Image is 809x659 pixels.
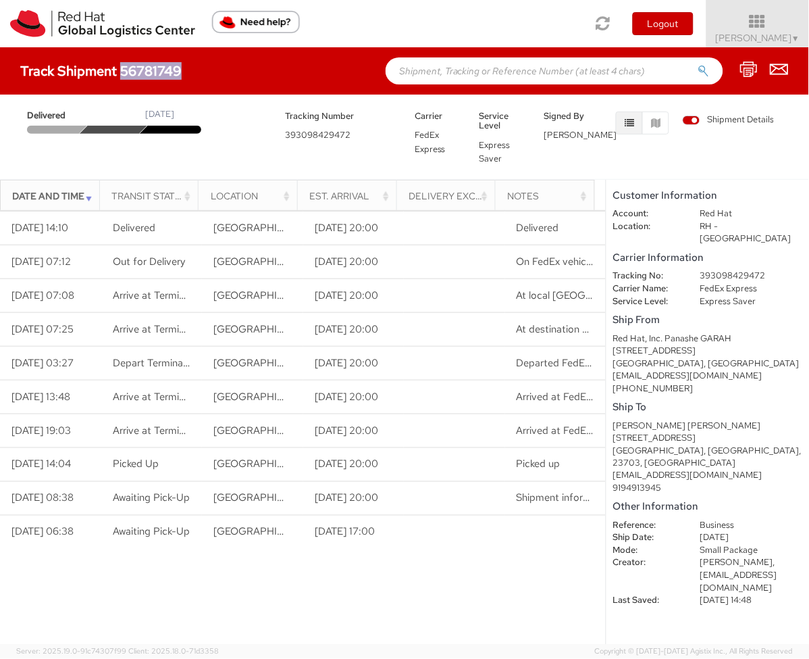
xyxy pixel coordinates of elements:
[27,109,85,122] span: Delivered
[415,112,459,121] h5: Carrier
[603,295,690,308] dt: Service Level:
[517,322,633,336] span: At destination sort facility
[214,390,535,404] span: MEMPHIS, TN, US
[303,414,404,448] td: [DATE] 20:00
[603,595,690,608] dt: Last Saved:
[113,491,190,505] span: Awaiting Pick-Up
[145,108,174,121] div: [DATE]
[603,270,690,283] dt: Tracking No:
[716,32,800,44] span: [PERSON_NAME]
[700,557,775,568] span: [PERSON_NAME],
[613,432,802,445] div: [STREET_ADDRESS]
[303,279,404,313] td: [DATE] 20:00
[613,420,802,433] div: [PERSON_NAME] [PERSON_NAME]
[303,245,404,279] td: [DATE] 20:00
[613,333,802,345] div: Red Hat, Inc. Panashe GARAH
[303,313,404,347] td: [DATE] 20:00
[310,189,392,203] div: Est. Arrival
[603,557,690,570] dt: Creator:
[603,520,690,533] dt: Reference:
[517,390,611,404] span: Arrived at FedEx hub
[13,189,95,203] div: Date and Time
[613,470,802,483] div: [EMAIL_ADDRESS][DOMAIN_NAME]
[113,255,185,268] span: Out for Delivery
[683,114,774,126] span: Shipment Details
[16,647,126,656] span: Server: 2025.19.0-91c74307f99
[508,189,590,203] div: Notes
[214,255,535,268] span: NORFOLK, VA, US
[544,112,588,121] h5: Signed By
[613,502,802,513] h5: Other Information
[214,356,535,370] span: MEMPHIS, TN, US
[415,129,446,155] span: FedEx Express
[544,129,617,141] span: [PERSON_NAME]
[613,314,802,326] h5: Ship From
[214,458,535,471] span: RALEIGH, NC, US
[517,491,681,505] span: Shipment information sent to FedEx
[214,491,535,505] span: RALEIGH, NC, US
[214,221,535,235] span: Portsmouth, VA, US
[603,532,690,545] dt: Ship Date:
[386,57,723,84] input: Shipment, Tracking or Reference Number (at least 4 chars)
[517,255,648,268] span: On FedEx vehicle for delivery
[113,289,235,302] span: Arrive at Terminal Location
[214,289,535,302] span: NORFOLK, VA, US
[792,33,800,44] span: ▼
[214,322,535,336] span: NORFOLK, VA, US
[517,289,689,302] span: At local FedEx facility
[603,208,690,220] dt: Account:
[683,114,774,128] label: Shipment Details
[113,424,235,437] span: Arrive at Terminal Location
[613,358,802,370] div: [GEOGRAPHIC_DATA], [GEOGRAPHIC_DATA]
[303,381,404,414] td: [DATE] 20:00
[409,189,491,203] div: Delivery Exception
[603,283,690,295] dt: Carrier Name:
[286,112,394,121] h5: Tracking Number
[303,448,404,482] td: [DATE] 20:00
[113,390,235,404] span: Arrive at Terminal Location
[113,322,235,336] span: Arrive at Terminal Location
[286,129,351,141] span: 393098429472
[517,221,559,235] span: Delivered
[10,10,195,37] img: rh-logistics-00dfa346123c4ec078e1.svg
[212,11,300,33] button: Need help?
[613,445,802,470] div: [GEOGRAPHIC_DATA], [GEOGRAPHIC_DATA], 23703, [GEOGRAPHIC_DATA]
[595,647,793,658] span: Copyright © [DATE]-[DATE] Agistix Inc., All Rights Reserved
[303,516,404,550] td: [DATE] 17:00
[20,64,182,78] h4: Track Shipment 56781749
[479,112,524,131] h5: Service Level
[517,424,611,437] span: Arrived at FedEx hub
[613,383,802,395] div: [PHONE_NUMBER]
[479,139,511,165] span: Express Saver
[613,370,802,383] div: [EMAIL_ADDRESS][DOMAIN_NAME]
[613,401,802,413] h5: Ship To
[613,345,802,358] div: [STREET_ADDRESS]
[517,356,610,370] span: Departed FedEx hub
[113,458,159,471] span: Picked Up
[303,482,404,516] td: [DATE] 20:00
[613,483,802,495] div: 9194913945
[613,190,802,201] h5: Customer Information
[517,458,560,471] span: Picked up
[603,545,690,558] dt: Mode:
[214,525,535,539] span: RALEIGH, NC, US
[113,525,190,539] span: Awaiting Pick-Up
[303,212,404,245] td: [DATE] 20:00
[603,220,690,233] dt: Location:
[113,221,155,235] span: Delivered
[303,347,404,381] td: [DATE] 20:00
[113,356,228,370] span: Depart Terminal Location
[633,12,694,35] button: Logout
[613,252,802,264] h5: Carrier Information
[128,647,219,656] span: Client: 2025.18.0-71d3358
[214,424,535,437] span: RALEIGH, NC, US
[111,189,194,203] div: Transit Status
[211,189,293,203] div: Location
